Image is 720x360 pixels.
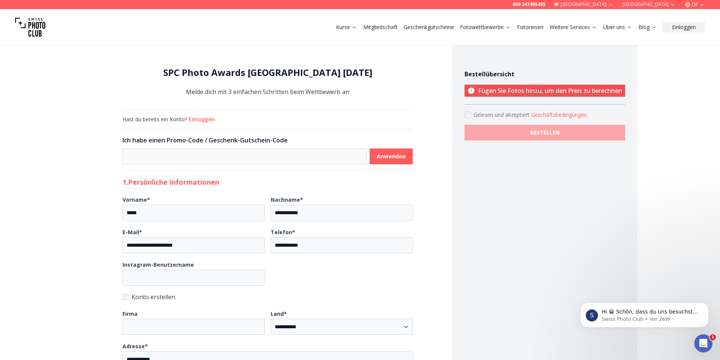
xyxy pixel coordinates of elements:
div: Melde dich mit 3 einfachen Schritten beim Wettbewerb an [122,66,413,97]
input: Telefon* [271,237,413,253]
button: Accept termsGelesen und akzeptiert [531,111,588,119]
a: Fotoreisen [517,23,543,31]
button: Blog [635,22,660,32]
input: Konto erstellen [122,294,129,300]
select: Land* [271,319,413,335]
iframe: Intercom live chat [694,334,712,352]
p: Fügen Sie Fotos hinzu, um den Preis zu berechnen [465,85,625,97]
button: Über uns [600,22,635,32]
a: Fotowettbewerbe [460,23,511,31]
button: Einloggen [189,116,215,123]
input: Accept terms [465,111,471,117]
span: 1 [710,334,716,340]
button: Fotoreisen [514,22,547,32]
a: Kurse [336,23,357,31]
b: Firma [122,310,138,317]
a: 069 247495455 [513,2,545,8]
button: Geschenkgutscheine [401,22,457,32]
button: Weitere Services [547,22,600,32]
input: Firma [122,319,265,335]
h3: Ich habe einen Promo-Code / Geschenk-Gutschein-Code [122,136,413,145]
b: Vorname * [122,196,150,203]
b: Telefon * [271,229,295,236]
button: Einloggen [663,22,705,32]
button: Anwenden [370,148,413,164]
a: Weitere Services [550,23,597,31]
a: Über uns [603,23,632,31]
b: Instagram-Benutzername [122,261,194,268]
input: Vorname* [122,205,265,221]
h2: 1. Persönliche Informationen [122,177,413,187]
label: Konto erstellen [122,292,413,302]
b: Land * [271,310,287,317]
h1: SPC Photo Awards [GEOGRAPHIC_DATA] [DATE] [122,66,413,79]
b: Adresse * [122,343,148,350]
h4: Bestellübersicht [465,70,625,79]
input: E-Mail* [122,237,265,253]
img: Swiss photo club [15,12,45,42]
div: Hast du bereits ein Konto? [122,116,413,123]
iframe: Intercom notifications Nachricht [569,287,720,340]
a: Mitgliedschaft [363,23,398,31]
b: BESTELLEN [530,129,560,136]
input: Nachname* [271,205,413,221]
a: Blog [638,23,657,31]
b: Anwenden [377,153,406,160]
b: E-Mail * [122,229,142,236]
button: Mitgliedschaft [360,22,401,32]
input: Instagram-Benutzername [122,270,265,286]
span: Gelesen und akzeptiert [474,111,531,118]
button: BESTELLEN [465,125,625,141]
a: Geschenkgutscheine [404,23,454,31]
button: Kurse [333,22,360,32]
button: Fotowettbewerbe [457,22,514,32]
b: Nachname * [271,196,303,203]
